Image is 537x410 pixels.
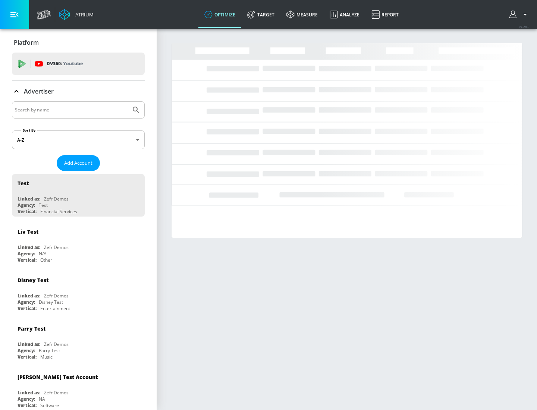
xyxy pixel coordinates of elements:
[18,250,35,257] div: Agency:
[18,325,45,332] div: Parry Test
[12,174,145,217] div: TestLinked as:Zefr DemosAgency:TestVertical:Financial Services
[39,250,47,257] div: N/A
[280,1,324,28] a: measure
[47,60,83,68] p: DV360:
[18,228,38,235] div: Liv Test
[18,202,35,208] div: Agency:
[39,299,63,305] div: Disney Test
[39,202,48,208] div: Test
[12,319,145,362] div: Parry TestLinked as:Zefr DemosAgency:Parry TestVertical:Music
[12,271,145,313] div: Disney TestLinked as:Zefr DemosAgency:Disney TestVertical:Entertainment
[18,373,98,381] div: [PERSON_NAME] Test Account
[12,130,145,149] div: A-Z
[18,277,48,284] div: Disney Test
[18,396,35,402] div: Agency:
[57,155,100,171] button: Add Account
[44,341,69,347] div: Zefr Demos
[519,25,530,29] span: v 4.28.0
[40,354,53,360] div: Music
[18,402,37,409] div: Vertical:
[12,223,145,265] div: Liv TestLinked as:Zefr DemosAgency:N/AVertical:Other
[18,208,37,215] div: Vertical:
[40,402,59,409] div: Software
[21,128,37,133] label: Sort By
[324,1,365,28] a: Analyze
[72,11,94,18] div: Atrium
[15,105,128,115] input: Search by name
[18,244,40,250] div: Linked as:
[40,305,70,312] div: Entertainment
[18,341,40,347] div: Linked as:
[18,196,40,202] div: Linked as:
[40,208,77,215] div: Financial Services
[44,389,69,396] div: Zefr Demos
[44,293,69,299] div: Zefr Demos
[18,180,29,187] div: Test
[39,347,60,354] div: Parry Test
[12,53,145,75] div: DV360: Youtube
[18,299,35,305] div: Agency:
[12,32,145,53] div: Platform
[64,159,92,167] span: Add Account
[18,305,37,312] div: Vertical:
[63,60,83,67] p: Youtube
[18,354,37,360] div: Vertical:
[39,396,45,402] div: NA
[18,389,40,396] div: Linked as:
[18,347,35,354] div: Agency:
[18,257,37,263] div: Vertical:
[14,38,39,47] p: Platform
[18,293,40,299] div: Linked as:
[59,9,94,20] a: Atrium
[365,1,405,28] a: Report
[241,1,280,28] a: Target
[40,257,52,263] div: Other
[24,87,54,95] p: Advertiser
[44,244,69,250] div: Zefr Demos
[44,196,69,202] div: Zefr Demos
[12,81,145,102] div: Advertiser
[198,1,241,28] a: optimize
